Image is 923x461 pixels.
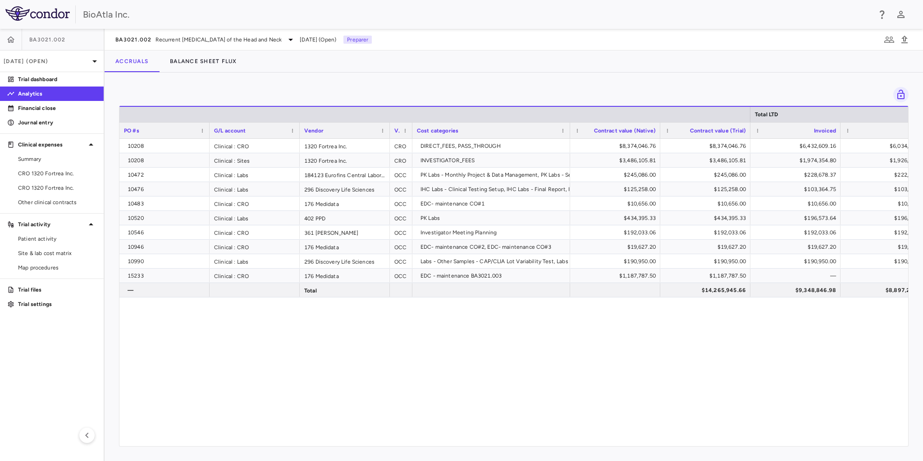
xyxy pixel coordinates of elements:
span: Vendor type [394,128,400,134]
button: Balance Sheet Flux [159,50,248,72]
div: $190,950.00 [759,254,836,269]
span: G/L account [214,128,246,134]
p: Trial dashboard [18,75,96,83]
span: Contract value (Trial) [690,128,746,134]
p: Clinical expenses [18,141,86,149]
div: BioAtla Inc. [83,8,871,21]
div: $10,656.00 [578,196,656,211]
div: OCC [390,211,412,225]
span: Vendor [304,128,324,134]
div: $245,086.00 [668,168,746,182]
p: [DATE] (Open) [4,57,89,65]
div: $434,395.33 [668,211,746,225]
p: Trial files [18,286,96,294]
div: $14,265,945.66 [668,283,746,297]
div: PK Labs - Monthly Project & Data Management, PK Labs - Setup, PK Labs - Study Startup, PK Labs - ... [420,168,753,182]
div: $190,950.00 [578,254,656,269]
div: $245,086.00 [578,168,656,182]
div: OCC [390,168,412,182]
div: EDC- maintenance CO#1 [420,196,566,211]
img: logo-full-BYUhSk78.svg [5,6,70,21]
div: $1,187,787.50 [578,269,656,283]
div: 10546 [128,225,205,240]
div: Clinical : Labs [210,182,300,196]
div: $434,395.33 [578,211,656,225]
span: Summary [18,155,96,163]
div: 10990 [128,254,205,269]
div: $19,627.20 [578,240,656,254]
p: Trial activity [18,220,86,228]
div: $125,258.00 [578,182,656,196]
div: Clinical : CRO [210,225,300,239]
p: Journal entry [18,119,96,127]
div: OCC [390,225,412,239]
div: OCC [390,240,412,254]
span: BA3021.002 [29,36,66,43]
div: $3,486,105.81 [668,153,746,168]
div: 176 Medidata [300,240,390,254]
div: $192,033.06 [668,225,746,240]
span: Site & lab cost matrix [18,249,96,257]
div: $196,573.64 [759,211,836,225]
div: $10,656.00 [668,196,746,211]
span: Other clinical contracts [18,198,96,206]
div: 402 PPD [300,211,390,225]
div: 184123 Eurofins Central Laboratory, LLC [300,168,390,182]
div: 10483 [128,196,205,211]
div: INVESTIGATOR_FEES [420,153,566,168]
span: [DATE] (Open) [300,36,336,44]
div: DIRECT_FEES, PASS_THROUGH [420,139,566,153]
div: $9,348,846.98 [759,283,836,297]
p: Trial settings [18,300,96,308]
div: 176 Medidata [300,269,390,283]
div: PK Labs [420,211,566,225]
div: OCC [390,269,412,283]
div: $192,033.06 [759,225,836,240]
span: CRO 1320 Fortrea Inc. [18,184,96,192]
div: 10476 [128,182,205,196]
div: $1,187,787.50 [668,269,746,283]
div: $10,656.00 [759,196,836,211]
div: 1320 Fortrea Inc. [300,153,390,167]
div: Clinical : Labs [210,254,300,268]
div: Clinical : Labs [210,211,300,225]
div: Labs - Other Samples - CAP/CLIA Lot Variability Test, Labs - Other Samples - CAP/CLIA Testing, La... [420,254,907,269]
div: $228,678.37 [759,168,836,182]
div: $8,374,046.76 [578,139,656,153]
div: OCC [390,196,412,210]
p: Financial close [18,104,96,112]
span: Total LTD [755,111,778,118]
div: Total [300,283,390,297]
span: CRO 1320 Fortrea Inc. [18,169,96,178]
span: PO #s [124,128,139,134]
div: $103,364.75 [759,182,836,196]
div: $8,374,046.76 [668,139,746,153]
div: $125,258.00 [668,182,746,196]
div: 296 Discovery Life Sciences [300,254,390,268]
div: $6,432,609.16 [759,139,836,153]
div: Clinical : Sites [210,153,300,167]
span: BA3021.002 [115,36,152,43]
div: 10208 [128,153,205,168]
div: 10472 [128,168,205,182]
span: Invoiced [814,128,836,134]
button: Accruals [105,50,159,72]
div: CRO [390,153,412,167]
div: Clinical : CRO [210,269,300,283]
span: Cost categories [417,128,458,134]
div: 1320 Fortrea Inc. [300,139,390,153]
span: Map procedures [18,264,96,272]
p: Preparer [343,36,372,44]
div: Clinical : Labs [210,168,300,182]
div: Clinical : CRO [210,196,300,210]
span: Patient activity [18,235,96,243]
div: Clinical : CRO [210,139,300,153]
div: EDC- maintenance CO#2, EDC- maintenance CO#3 [420,240,566,254]
div: EDC - maintenance BA3021.003 [420,269,566,283]
div: IHC Labs - Clinical Testing Setup, IHC Labs - Final Report, IHC Labs - IHC Testing, IHC Labs - Pr... [420,182,727,196]
span: Lock grid [890,87,909,102]
span: Recurrent [MEDICAL_DATA] of the Head and Neck [155,36,282,44]
div: $192,033.06 [578,225,656,240]
div: — [759,269,836,283]
div: Investigator Meeting Planning [420,225,566,240]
